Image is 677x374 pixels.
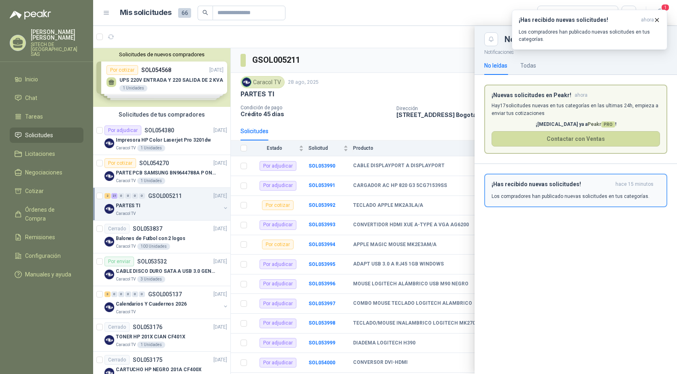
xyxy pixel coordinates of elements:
a: Manuales y ayuda [10,267,83,282]
p: [PERSON_NAME] [PERSON_NAME] [31,29,83,40]
a: Licitaciones [10,146,83,161]
img: Logo peakr [10,10,51,19]
p: Los compradores han publicado nuevas solicitudes en tus categorías. [519,28,660,43]
span: Chat [25,93,37,102]
p: Los compradores han publicado nuevas solicitudes en tus categorías. [492,193,649,200]
span: Tareas [25,112,43,121]
span: hace 15 minutos [615,181,654,188]
span: Peakr [588,121,615,127]
p: Hay 17 solicitudes nuevas en tus categorías en las ultimas 24h, empieza a enviar tus cotizaciones [492,102,660,117]
button: Close [484,32,498,46]
a: Configuración [10,248,83,263]
a: Remisiones [10,229,83,245]
span: Solicitudes [25,131,53,140]
a: Órdenes de Compra [10,202,83,226]
p: ¡[MEDICAL_DATA] ya a ! [492,121,660,128]
div: Todas [520,61,536,70]
div: Todas [543,8,560,17]
a: Cotizar [10,183,83,199]
span: Órdenes de Compra [25,205,76,223]
p: Notificaciones [475,46,677,56]
h3: ¡Has recibido nuevas solicitudes! [519,17,638,23]
h3: ¡Has recibido nuevas solicitudes! [492,181,612,188]
a: Solicitudes [10,127,83,143]
button: ¡Has recibido nuevas solicitudes!hace 15 minutos Los compradores han publicado nuevas solicitudes... [484,174,667,207]
div: Notificaciones [505,35,667,43]
span: Cotizar [25,187,44,195]
span: ahora [575,92,588,99]
a: Tareas [10,109,83,124]
span: search [202,10,208,15]
button: 1 [653,6,667,20]
a: Chat [10,90,83,106]
h1: Mis solicitudes [120,7,172,19]
span: 66 [178,8,191,18]
span: Manuales y ayuda [25,270,71,279]
p: SITECH DE [GEOGRAPHIC_DATA] SAS [31,42,83,57]
span: ahora [641,17,654,23]
div: No leídas [484,61,507,70]
span: Configuración [25,251,61,260]
button: Contactar con Ventas [492,131,660,147]
span: Negociaciones [25,168,62,177]
span: Licitaciones [25,149,55,158]
span: 1 [661,4,670,11]
span: Remisiones [25,233,55,242]
span: Inicio [25,75,38,84]
a: Negociaciones [10,165,83,180]
a: Inicio [10,72,83,87]
h3: ¡Nuevas solicitudes en Peakr! [492,92,571,99]
button: ¡Has recibido nuevas solicitudes!ahora Los compradores han publicado nuevas solicitudes en tus ca... [512,10,667,50]
span: PRO [601,121,615,127]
